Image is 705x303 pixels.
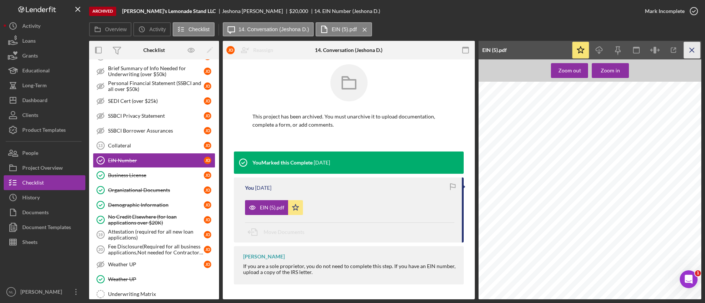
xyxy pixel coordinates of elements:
[204,201,211,209] div: J D
[93,227,215,242] a: 19Attestation (required for all new loan applications)JD
[133,22,170,36] button: Activity
[252,113,445,129] p: This project has been archived. You must unarchive it to upload documentation, complete a form, o...
[108,187,204,193] div: Organizational Documents
[108,276,215,282] div: Weather UP
[108,65,204,77] div: Brief Summary of Info Needed for Underwriting (over $50k)
[4,93,85,108] button: Dashboard
[89,7,116,16] div: Archived
[108,214,204,226] div: No Credit Elsewhere (for loan applications over $20K)
[316,22,372,36] button: EIN (5).pdf
[315,47,382,53] div: 14. Conversation (Jeshona D.)
[223,43,281,58] button: JDReassign
[4,175,85,190] button: Checklist
[22,48,38,65] div: Grants
[143,47,165,53] div: Checklist
[22,205,49,222] div: Documents
[264,229,304,235] span: Move Documents
[4,235,85,250] button: Sheets
[189,26,210,32] label: Checklist
[93,153,215,168] a: EIN NumberJD
[4,19,85,33] button: Activity
[93,212,215,227] a: No Credit Elsewhere (for loan applications over $20K)JD
[108,229,204,241] div: Attestation (required for all new loan applications)
[93,64,215,79] a: Brief Summary of Info Needed for Underwriting (over $50k)JD
[4,78,85,93] button: Long-Term
[645,4,685,19] div: Mark Incomplete
[252,160,313,166] div: You Marked this Complete
[558,63,581,78] div: Zoom out
[22,220,71,237] div: Document Templates
[22,235,37,251] div: Sheets
[93,198,215,212] a: Demographic InformationJD
[680,270,698,288] iframe: Intercom live chat
[22,93,48,110] div: Dashboard
[223,22,314,36] button: 14. Conversation (Jeshona D.)
[204,97,211,105] div: J D
[4,48,85,63] button: Grants
[4,160,85,175] button: Project Overview
[22,123,66,139] div: Product Templates
[204,246,211,253] div: J D
[4,146,85,160] button: People
[260,205,284,211] div: EIN (5).pdf
[22,160,63,177] div: Project Overview
[22,190,40,207] div: History
[204,142,211,149] div: J D
[4,190,85,205] button: History
[4,123,85,137] a: Product Templates
[108,80,204,92] div: Personal Financial Statement (SSBCI and all over $50k)
[93,183,215,198] a: Organizational DocumentsJD
[695,270,701,276] span: 1
[204,172,211,179] div: J D
[93,168,215,183] a: Business LicenseJD
[93,257,215,272] a: Weather UPJD
[93,272,215,287] a: Weather UP
[108,244,204,255] div: Fee Disclosure(Required for all business applications,Not needed for Contractor loans)
[204,157,211,164] div: J D
[4,33,85,48] button: Loans
[601,63,620,78] div: Zoom in
[289,8,308,14] span: $20,000
[108,157,204,163] div: EIN Number
[637,4,701,19] button: Mark Incomplete
[204,112,211,120] div: J D
[245,200,303,215] button: EIN (5).pdf
[173,22,215,36] button: Checklist
[4,220,85,235] a: Document Templates
[253,43,273,58] div: Reassign
[204,261,211,268] div: J D
[98,143,102,148] tspan: 13
[245,185,254,191] div: You
[204,216,211,224] div: J D
[108,261,204,267] div: Weather UP
[4,63,85,78] button: Educational
[222,8,289,14] div: Jeshona [PERSON_NAME]
[22,63,50,80] div: Educational
[226,46,235,54] div: J D
[93,242,215,257] a: 20Fee Disclosure(Required for all business applications,Not needed for Contractor loans)JD
[592,63,629,78] button: Zoom in
[204,231,211,238] div: J D
[108,113,204,119] div: SSBCI Privacy Statement
[482,47,507,53] div: EIN (5).pdf
[9,290,14,294] text: NL
[4,205,85,220] button: Documents
[204,127,211,134] div: J D
[4,108,85,123] button: Clients
[204,82,211,90] div: J D
[98,232,102,237] tspan: 19
[332,26,357,32] label: EIN (5).pdf
[243,254,285,260] div: [PERSON_NAME]
[98,247,103,252] tspan: 20
[314,8,380,14] div: 14. EIN Number (Jeshona D.)
[149,26,166,32] label: Activity
[239,26,309,32] label: 14. Conversation (Jeshona D.)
